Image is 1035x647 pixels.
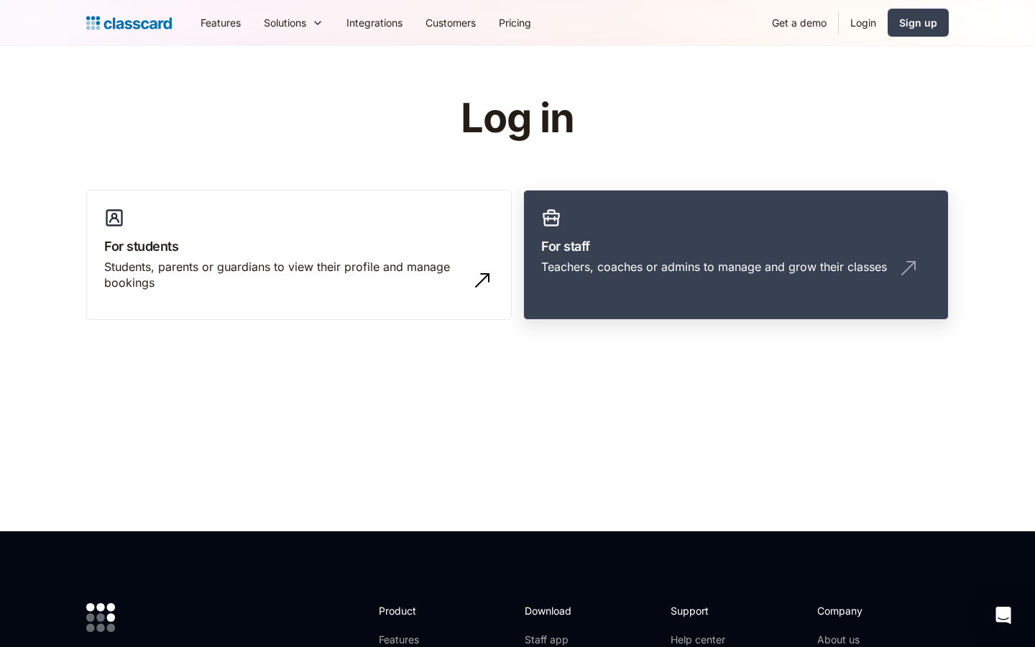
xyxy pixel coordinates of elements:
[252,6,335,39] div: Solutions
[487,6,543,39] a: Pricing
[335,6,414,39] a: Integrations
[986,598,1021,633] div: Open Intercom Messenger
[86,13,172,33] a: Logo
[414,6,487,39] a: Customers
[671,633,729,647] a: Help center
[525,633,584,647] a: Staff app
[760,6,838,39] a: Get a demo
[104,259,465,291] div: Students, parents or guardians to view their profile and manage bookings
[189,6,252,39] a: Features
[290,96,746,141] h1: Log in
[541,237,931,256] h3: For staff
[525,603,584,618] h2: Download
[671,603,729,618] h2: Support
[104,237,494,256] h3: For students
[523,190,949,321] a: For staffTeachers, coaches or admins to manage and grow their classes
[379,633,456,647] a: Features
[888,9,949,37] a: Sign up
[86,190,512,321] a: For studentsStudents, parents or guardians to view their profile and manage bookings
[839,6,888,39] a: Login
[264,15,306,30] div: Solutions
[541,259,887,275] div: Teachers, coaches or admins to manage and grow their classes
[817,633,913,647] a: About us
[899,15,937,30] div: Sign up
[817,603,913,618] h2: Company
[379,603,456,618] h2: Product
